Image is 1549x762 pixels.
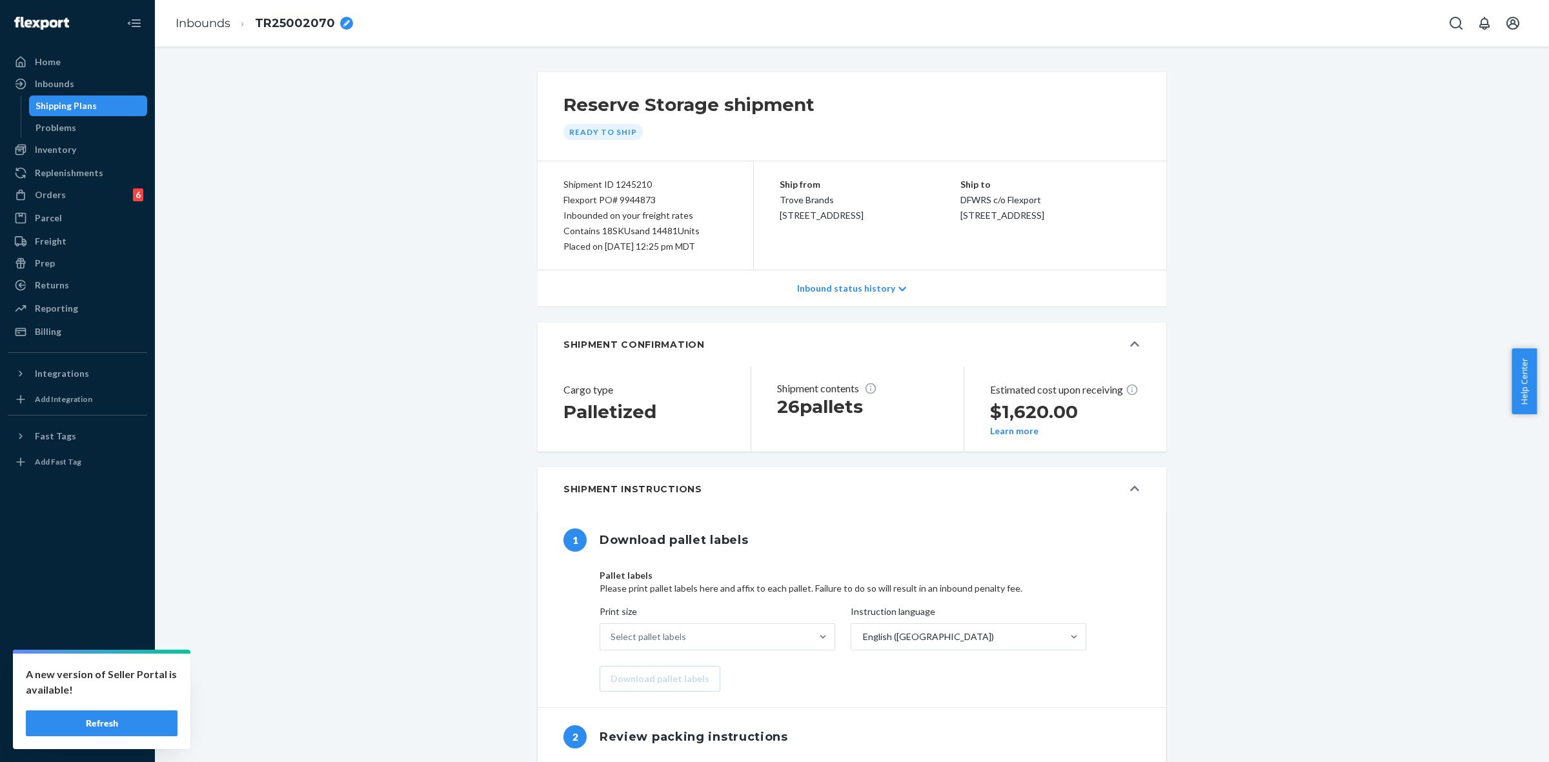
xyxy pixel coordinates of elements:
div: Placed on [DATE] 12:25 pm MDT [563,239,727,254]
a: Reporting [8,298,147,319]
div: Replenishments [35,166,103,179]
p: Inbound status history [797,282,895,295]
div: Inbounds [35,77,74,90]
button: Talk to Support [8,682,147,703]
a: Replenishments [8,163,147,183]
span: 2 [563,725,587,748]
p: Ship from [780,177,960,192]
input: Instruction languageEnglish ([GEOGRAPHIC_DATA]) [862,630,863,643]
p: Ship to [960,177,1141,192]
button: Give Feedback [8,726,147,747]
div: Returns [35,279,69,292]
button: Close Navigation [121,10,147,36]
ol: breadcrumbs [165,5,363,43]
img: Flexport logo [14,17,69,30]
button: Learn more [990,426,1038,436]
button: Refresh [26,710,177,736]
p: Estimated cost upon receiving [990,382,1140,397]
button: Help Center [1512,348,1537,414]
div: Fast Tags [35,430,76,443]
button: Download pallet labels [600,666,720,692]
div: Add Integration [35,394,92,405]
div: Add Fast Tag [35,456,81,467]
div: Contains 18 SKUs and 14481 Units [563,223,727,239]
div: Home [35,55,61,68]
a: Help Center [8,704,147,725]
h1: Review packing instructions [600,723,788,750]
div: Ready to ship [563,124,643,140]
span: 1 [563,528,587,552]
a: Billing [8,321,147,342]
h2: $1,620.00 [990,400,1140,423]
div: Integrations [35,367,89,380]
button: Open notifications [1472,10,1497,36]
div: Orders [35,188,66,201]
a: Shipping Plans [29,95,148,116]
div: Prep [35,257,55,270]
div: Shipping Plans [35,99,97,112]
a: Freight [8,231,147,252]
div: Shipment ID 1245210 [563,177,727,192]
a: Inbounds [8,74,147,94]
h5: Shipment Instructions [563,483,702,496]
div: Reporting [35,302,78,315]
a: Add Fast Tag [8,452,147,472]
div: Parcel [35,212,62,225]
button: SHIPMENT CONFIRMATION [538,323,1166,366]
button: Open Search Box [1443,10,1469,36]
button: Open account menu [1500,10,1526,36]
a: Home [8,52,147,72]
span: Trove Brands [STREET_ADDRESS] [780,194,864,221]
a: Inbounds [176,16,230,30]
h2: Palletized [563,400,714,423]
a: Returns [8,275,147,296]
p: Shipment contents [777,382,927,395]
p: Please print pallet labels here and affix to each pallet. Failure to do so will result in an inbo... [600,582,1140,595]
div: Inbounded on your freight rates [563,208,727,223]
div: Select pallet labels [611,630,686,643]
div: Problems [35,121,76,134]
a: Problems [29,117,148,138]
span: Instruction language [851,605,935,623]
span: TR25002070 [255,15,335,32]
iframe: Opens a widget where you can chat to one of our agents [1467,723,1536,756]
a: Prep [8,253,147,274]
span: [STREET_ADDRESS] [960,210,1044,221]
div: English ([GEOGRAPHIC_DATA]) [863,630,994,643]
header: Cargo type [563,382,714,397]
a: Orders6 [8,185,147,205]
p: DFWRS c/o Flexport [960,192,1141,208]
button: Integrations [8,363,147,384]
a: Add Integration [8,389,147,410]
div: 6 [133,188,143,201]
button: Fast Tags [8,426,147,446]
div: Flexport PO# 9944873 [563,192,727,208]
a: Settings [8,660,147,681]
h1: Download pallet labels [600,526,748,554]
h2: Reserve Storage shipment [563,93,815,116]
div: Freight [35,235,66,248]
div: Billing [35,325,61,338]
p: A new version of Seller Portal is available! [26,667,177,697]
div: Inventory [35,143,76,156]
a: Parcel [8,208,147,228]
button: Shipment Instructions [538,467,1166,511]
h1: 26 pallets [777,395,927,418]
span: Print size [600,605,637,623]
h5: SHIPMENT CONFIRMATION [563,338,705,351]
a: Inventory [8,139,147,160]
p: Pallet labels [600,569,1140,582]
